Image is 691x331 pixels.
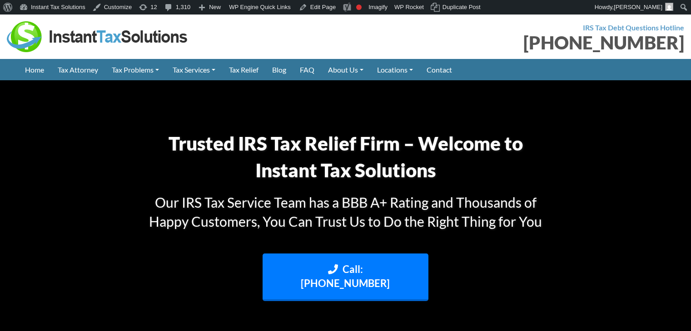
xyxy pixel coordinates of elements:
a: Tax Relief [222,59,265,80]
a: About Us [321,59,370,80]
a: Tax Attorney [51,59,105,80]
a: Tax Services [166,59,222,80]
div: Focus keyphrase not set [356,5,362,10]
a: Home [18,59,51,80]
a: FAQ [293,59,321,80]
a: Instant Tax Solutions Logo [7,31,189,40]
img: Instant Tax Solutions Logo [7,21,189,52]
a: Call: [PHONE_NUMBER] [263,253,429,302]
span: [PERSON_NAME] [614,4,662,10]
strong: IRS Tax Debt Questions Hotline [583,23,684,32]
a: Blog [265,59,293,80]
h1: Trusted IRS Tax Relief Firm – Welcome to Instant Tax Solutions [137,130,555,184]
div: [PHONE_NUMBER] [353,34,685,52]
a: Locations [370,59,420,80]
h3: Our IRS Tax Service Team has a BBB A+ Rating and Thousands of Happy Customers, You Can Trust Us t... [137,193,555,231]
a: Contact [420,59,459,80]
a: Tax Problems [105,59,166,80]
